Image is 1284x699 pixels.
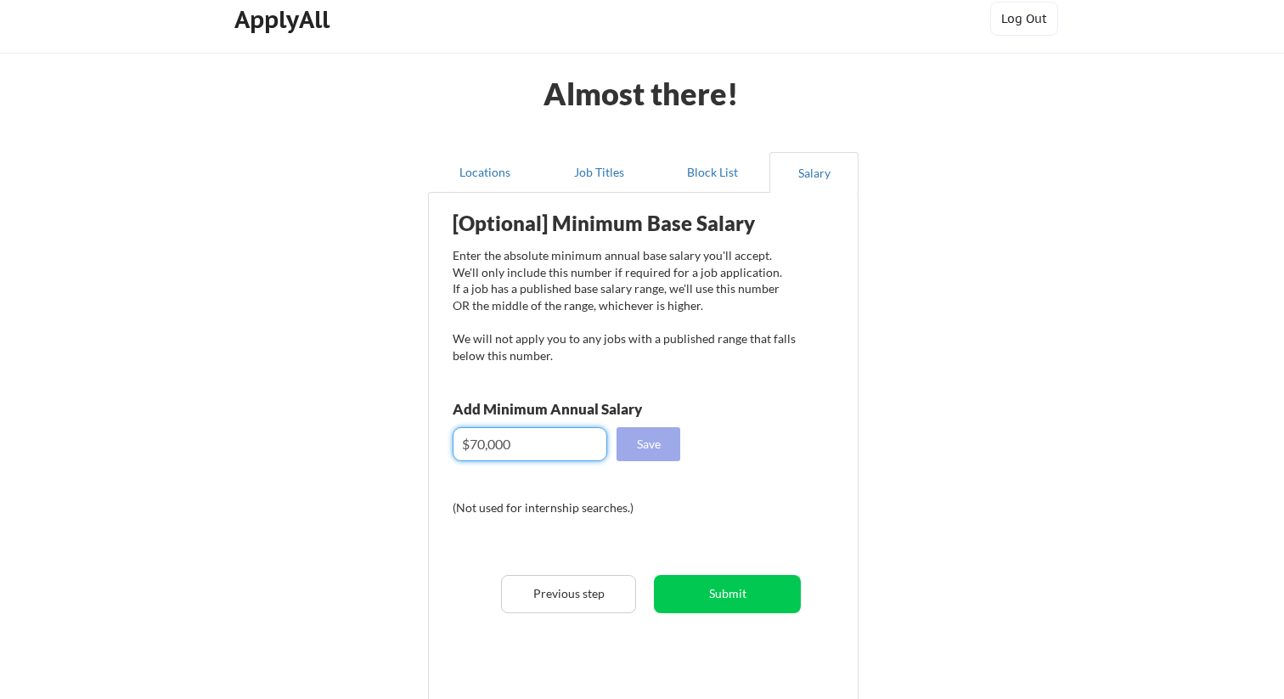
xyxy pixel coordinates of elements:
div: Enter the absolute minimum annual base salary you'll accept. We'll only include this number if re... [453,247,796,364]
button: Locations [428,152,542,193]
button: Previous step [501,575,636,613]
div: (Not used for internship searches.) [453,499,683,516]
button: Salary [769,152,859,193]
button: Job Titles [542,152,656,193]
button: Submit [654,575,801,613]
button: Block List [656,152,769,193]
div: Almost there! [523,78,760,109]
div: [Optional] Minimum Base Salary [453,213,796,234]
button: Log Out [990,2,1058,36]
input: E.g. $100,000 [453,427,607,461]
button: Save [617,427,680,461]
div: ApplyAll [234,5,335,34]
div: Add Minimum Annual Salary [453,402,718,416]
